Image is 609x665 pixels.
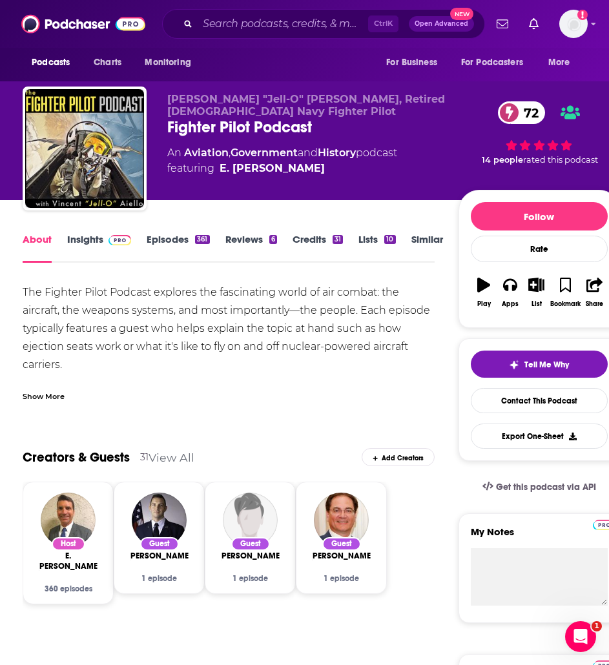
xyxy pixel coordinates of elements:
[577,10,588,20] svg: Add a profile image
[218,551,283,561] span: [PERSON_NAME]
[523,269,550,316] button: List
[39,584,98,593] div: 360 episodes
[471,526,608,548] label: My Notes
[559,10,588,38] img: User Profile
[471,351,608,378] button: tell me why sparkleTell Me Why
[198,14,368,34] input: Search podcasts, credits, & more...
[524,360,569,370] span: Tell Me Why
[298,147,318,159] span: and
[140,451,149,463] div: 31
[132,493,187,547] img: Matthew Bauman
[67,233,131,263] a: InsightsPodchaser Pro
[333,235,343,244] div: 31
[559,10,588,38] span: Logged in as gabrielle.gantz
[167,145,397,176] div: An podcast
[523,155,598,165] span: rated this podcast
[471,202,608,230] button: Follow
[218,551,283,561] a: Jeremy McKenzie
[23,283,435,500] div: The Fighter Pilot Podcast explores the fascinating world of air combat: the aircraft, the weapons...
[231,147,298,159] a: Government
[221,574,280,583] div: 1 episode
[167,161,397,176] span: featuring
[550,300,581,308] div: Bookmark
[322,537,361,551] div: Guest
[362,448,434,466] div: Add Creators
[225,233,277,263] a: Reviews6
[231,537,270,551] div: Guest
[293,233,343,263] a: Credits31
[502,300,519,308] div: Apps
[269,235,277,244] div: 6
[592,621,602,631] span: 1
[471,269,497,316] button: Play
[581,269,608,316] button: Share
[136,50,207,75] button: open menu
[471,388,608,413] a: Contact This Podcast
[386,54,437,72] span: For Business
[36,551,101,571] span: E. [PERSON_NAME]
[130,574,189,583] div: 1 episode
[586,300,603,308] div: Share
[52,537,85,551] div: Host
[145,54,191,72] span: Monitoring
[450,8,473,20] span: New
[21,12,145,36] img: Podchaser - Follow, Share and Rate Podcasts
[127,551,192,561] span: [PERSON_NAME]
[127,551,192,561] a: Matthew Bauman
[167,93,445,118] span: [PERSON_NAME] "Jell-O" [PERSON_NAME], Retired [DEMOGRAPHIC_DATA] Navy Fighter Pilot
[184,147,229,159] a: Aviation
[471,236,608,262] div: Rate
[312,574,371,583] div: 1 episode
[565,621,596,652] iframe: Intercom live chat
[229,147,231,159] span: ,
[23,50,87,75] button: open menu
[108,235,131,245] img: Podchaser Pro
[548,54,570,72] span: More
[497,269,523,316] button: Apps
[314,493,369,547] img: Brad Elward
[411,233,443,263] a: Similar
[140,537,179,551] div: Guest
[477,300,491,308] div: Play
[453,50,542,75] button: open menu
[318,147,356,159] a: History
[368,15,398,32] span: Ctrl K
[384,235,395,244] div: 10
[471,424,608,449] button: Export One-Sheet
[498,101,545,124] a: 72
[25,89,144,208] img: Fighter Pilot Podcast
[509,360,519,370] img: tell me why sparkle
[524,13,544,35] a: Show notifications dropdown
[461,54,523,72] span: For Podcasters
[496,482,596,493] span: Get this podcast via API
[162,9,485,39] div: Search podcasts, credits, & more...
[195,235,209,244] div: 361
[309,551,374,561] span: [PERSON_NAME]
[147,233,209,263] a: Episodes361
[409,16,474,32] button: Open AdvancedNew
[23,233,52,263] a: About
[472,471,606,503] a: Get this podcast via API
[220,161,325,176] a: E. Vincent Aiello
[223,493,278,547] img: Jeremy McKenzie
[358,233,395,263] a: Lists10
[550,269,581,316] button: Bookmark
[491,13,513,35] a: Show notifications dropdown
[559,10,588,38] button: Show profile menu
[85,50,129,75] a: Charts
[377,50,453,75] button: open menu
[149,451,194,464] a: View All
[32,54,70,72] span: Podcasts
[539,50,586,75] button: open menu
[23,449,130,466] a: Creators & Guests
[309,551,374,561] a: Brad Elward
[511,101,545,124] span: 72
[36,551,101,571] a: E. Vincent Aiello
[41,493,96,547] img: E. Vincent Aiello
[532,300,542,308] div: List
